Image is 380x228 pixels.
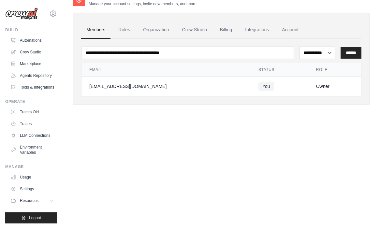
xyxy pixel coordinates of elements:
[8,70,57,81] a: Agents Repository
[81,63,251,77] th: Email
[8,195,57,206] button: Resources
[240,21,274,39] a: Integrations
[8,47,57,57] a: Crew Studio
[8,59,57,69] a: Marketplace
[258,82,274,91] span: You
[8,130,57,141] a: LLM Connections
[89,1,197,7] p: Manage your account settings, invite new members, and more.
[8,142,57,158] a: Environment Variables
[29,215,41,221] span: Logout
[251,63,308,77] th: Status
[113,21,135,39] a: Roles
[277,21,304,39] a: Account
[215,21,237,39] a: Billing
[8,35,57,46] a: Automations
[8,172,57,182] a: Usage
[177,21,212,39] a: Crew Studio
[8,119,57,129] a: Traces
[8,82,57,93] a: Tools & Integrations
[20,198,38,203] span: Resources
[5,164,57,169] div: Manage
[5,27,57,33] div: Build
[316,83,353,90] div: Owner
[8,184,57,194] a: Settings
[89,83,243,90] div: [EMAIL_ADDRESS][DOMAIN_NAME]
[138,21,174,39] a: Organization
[81,21,110,39] a: Members
[5,7,38,20] img: Logo
[5,99,57,104] div: Operate
[8,107,57,117] a: Traces Old
[308,63,361,77] th: Role
[5,212,57,223] button: Logout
